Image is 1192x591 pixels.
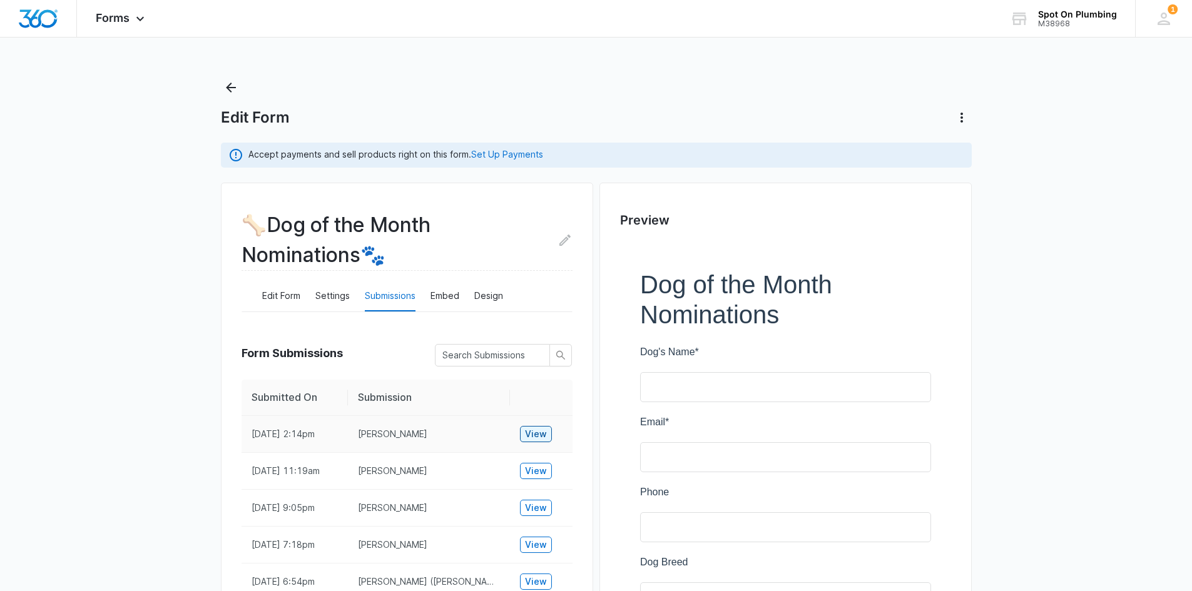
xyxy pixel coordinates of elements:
[96,11,130,24] span: Forms
[1038,19,1117,28] div: account id
[242,380,348,416] th: Submitted On
[525,501,547,515] span: View
[474,281,503,311] button: Design
[365,281,415,311] button: Submissions
[315,281,350,311] button: Settings
[549,344,572,366] button: search
[252,390,329,405] span: Submitted On
[242,527,348,563] td: [DATE] 7:18pm
[242,345,343,361] span: Form Submissions
[1038,9,1117,19] div: account name
[550,350,571,360] span: search
[442,348,532,362] input: Search Submissions
[248,148,543,161] p: Accept payments and sell products right on this form.
[525,575,547,588] span: View
[620,211,951,230] h2: Preview
[221,78,241,98] button: Back
[525,427,547,441] span: View
[348,453,510,490] td: Tripp
[348,527,510,563] td: Junie B Jones
[520,573,552,590] button: View
[952,108,972,128] button: Actions
[1168,4,1178,14] span: 1
[520,426,552,442] button: View
[348,490,510,527] td: Sadie
[520,500,552,516] button: View
[1168,4,1178,14] div: notifications count
[348,380,510,416] th: Submission
[221,108,290,127] h1: Edit Form
[242,490,348,527] td: [DATE] 9:05pm
[242,416,348,453] td: [DATE] 2:14pm
[558,210,573,270] button: Edit Form Name
[520,463,552,479] button: View
[471,149,543,159] a: Set Up Payments
[242,210,573,271] h2: 🦴Dog of the Month Nominations🐾
[348,416,510,453] td: Dottie
[520,537,552,553] button: View
[262,281,300,311] button: Edit Form
[242,453,348,490] td: [DATE] 11:19am
[525,538,547,552] span: View
[430,281,459,311] button: Embed
[525,464,547,478] span: View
